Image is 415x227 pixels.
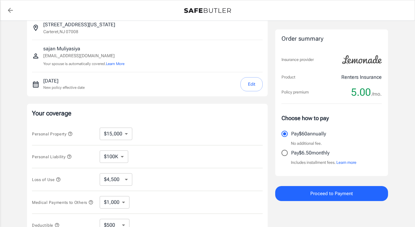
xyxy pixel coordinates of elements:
span: Loss of Use [32,177,61,182]
span: /mo. [372,90,382,98]
p: No additional fee. [291,140,322,147]
p: Renters Insurance [341,73,382,81]
p: [EMAIL_ADDRESS][DOMAIN_NAME] [43,53,124,59]
p: Product [281,74,295,80]
button: Personal Property [32,130,73,138]
p: Includes installment fees. [291,159,356,166]
button: Learn more [336,159,356,166]
button: Learn More [106,61,124,67]
span: 5.00 [351,86,371,98]
p: Pay $60 annually [291,130,326,138]
p: New policy effective date [43,85,85,90]
span: Personal Property [32,132,73,136]
p: [STREET_ADDRESS][US_STATE] [43,21,115,28]
button: Proceed to Payment [275,186,388,201]
p: Your spouse is automatically covered. [43,61,124,67]
p: Insurance provider [281,57,314,63]
a: back to quotes [4,4,17,17]
svg: Insured person [32,52,39,60]
p: Choose how to pay [281,114,382,122]
button: Personal Liability [32,153,72,160]
p: [DATE] [43,77,85,85]
p: sajan Muliyasiya [43,45,124,53]
img: Back to quotes [184,8,231,13]
span: Personal Liability [32,154,72,159]
p: Pay $6.50 monthly [291,149,329,157]
div: Order summary [281,34,382,43]
button: Loss of Use [32,176,61,183]
p: Your coverage [32,109,263,118]
button: Medical Payments to Others [32,199,93,206]
p: Carteret , NJ 07008 [43,28,78,35]
p: Policy premium [281,89,309,95]
img: Lemonade [339,51,386,68]
svg: New policy start date [32,81,39,88]
span: Medical Payments to Others [32,200,93,205]
svg: Insured address [32,24,39,32]
button: Edit [240,77,263,91]
span: Proceed to Payment [310,189,353,198]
